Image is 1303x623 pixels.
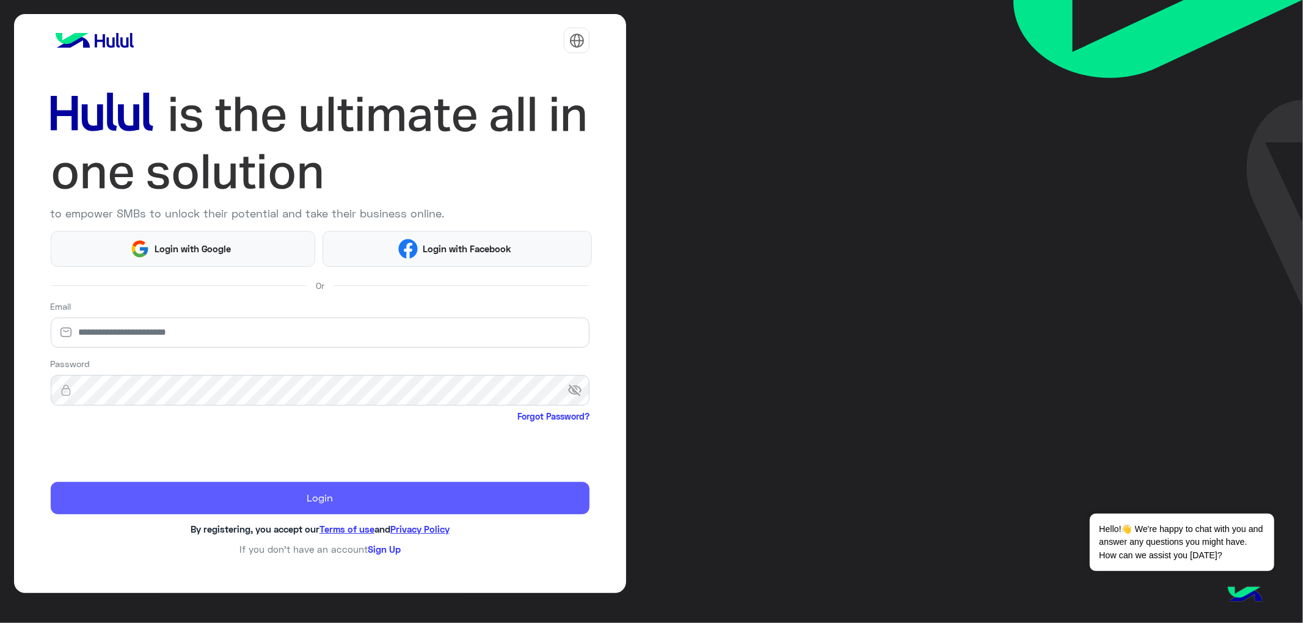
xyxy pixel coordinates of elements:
button: Login with Google [51,231,316,268]
p: to empower SMBs to unlock their potential and take their business online. [51,205,590,222]
img: Google [130,239,150,258]
img: lock [51,384,81,396]
img: tab [569,33,585,48]
h6: If you don’t have an account [51,544,590,555]
iframe: reCAPTCHA [51,425,236,473]
img: email [51,326,81,338]
label: Email [51,300,71,313]
img: logo [51,28,139,53]
a: Privacy Policy [390,523,450,534]
a: Sign Up [368,544,401,555]
img: hulul-logo.png [1224,574,1266,617]
span: visibility_off [568,379,589,401]
button: Login with Facebook [323,231,592,268]
span: By registering, you accept our [191,523,319,534]
span: Or [316,279,324,292]
span: Hello!👋 We're happy to chat with you and answer any questions you might have. How can we assist y... [1090,514,1274,571]
img: hululLoginTitle_EN.svg [51,86,590,201]
span: Login with Google [150,242,235,256]
span: and [374,523,390,534]
img: Facebook [398,239,418,258]
a: Forgot Password? [517,410,589,423]
button: Login [51,482,590,514]
span: Login with Facebook [418,242,516,256]
label: Password [51,357,90,370]
a: Terms of use [319,523,374,534]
